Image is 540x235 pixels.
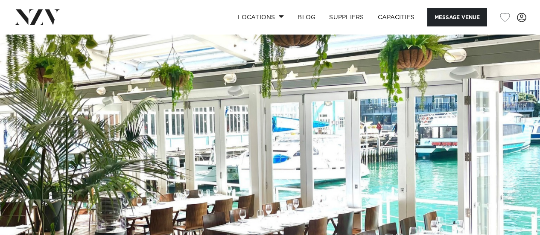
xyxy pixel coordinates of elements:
[371,8,422,26] a: Capacities
[291,8,322,26] a: BLOG
[231,8,291,26] a: Locations
[427,8,487,26] button: Message Venue
[14,9,60,25] img: nzv-logo.png
[322,8,371,26] a: SUPPLIERS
